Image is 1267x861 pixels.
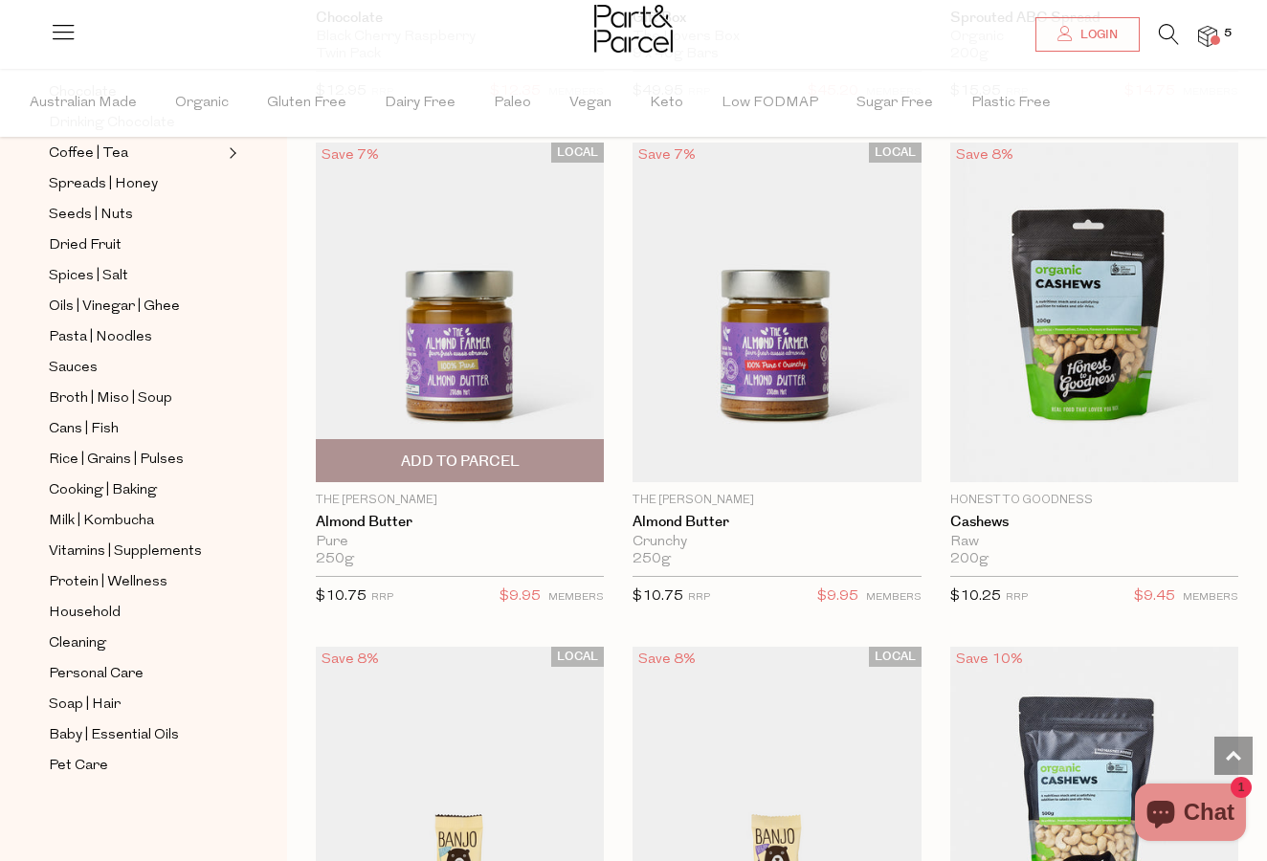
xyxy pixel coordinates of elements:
a: Almond Butter [316,514,604,531]
p: The [PERSON_NAME] [633,492,921,509]
span: Paleo [494,70,531,137]
span: Pet Care [49,755,108,778]
a: Dried Fruit [49,233,223,257]
div: Raw [950,534,1238,551]
small: MEMBERS [1183,592,1238,603]
div: Save 8% [950,143,1019,168]
a: Soap | Hair [49,693,223,717]
span: Pasta | Noodles [49,326,152,349]
a: Spreads | Honey [49,172,223,196]
div: Save 7% [633,143,701,168]
span: Vegan [569,70,611,137]
a: Personal Care [49,662,223,686]
small: RRP [371,592,393,603]
span: Spices | Salt [49,265,128,288]
div: Crunchy [633,534,921,551]
a: Sauces [49,356,223,380]
span: Gluten Free [267,70,346,137]
span: $10.25 [950,589,1001,604]
span: Australian Made [30,70,137,137]
span: Protein | Wellness [49,571,167,594]
span: Rice | Grains | Pulses [49,449,184,472]
span: LOCAL [551,647,604,667]
span: $9.45 [1134,585,1175,609]
a: Coffee | Tea [49,142,223,166]
span: Oils | Vinegar | Ghee [49,296,180,319]
inbox-online-store-chat: Shopify online store chat [1129,784,1252,846]
a: Oils | Vinegar | Ghee [49,295,223,319]
a: Pet Care [49,754,223,778]
a: Broth | Miso | Soup [49,386,223,410]
span: LOCAL [869,647,922,667]
a: Rice | Grains | Pulses [49,448,223,472]
span: Organic [175,70,229,137]
a: Seeds | Nuts [49,203,223,227]
span: 250g [633,551,671,568]
span: Household [49,602,121,625]
span: Personal Care [49,663,144,686]
a: Pasta | Noodles [49,325,223,349]
span: Spreads | Honey [49,173,158,196]
span: Login [1076,27,1118,43]
span: 200g [950,551,989,568]
p: The [PERSON_NAME] [316,492,604,509]
span: 250g [316,551,354,568]
span: Coffee | Tea [49,143,128,166]
small: RRP [688,592,710,603]
small: MEMBERS [866,592,922,603]
img: Almond Butter [633,142,921,482]
img: Cashews [950,142,1238,482]
span: Vitamins | Supplements [49,541,202,563]
span: Seeds | Nuts [49,204,133,227]
span: LOCAL [869,143,922,163]
span: $9.95 [817,585,858,609]
div: Save 8% [316,647,385,673]
span: Cooking | Baking [49,479,157,502]
div: Save 8% [633,647,701,673]
small: MEMBERS [548,592,604,603]
span: Broth | Miso | Soup [49,387,172,410]
a: Login [1035,17,1140,52]
span: Plastic Free [971,70,1051,137]
a: Spices | Salt [49,264,223,288]
a: Almond Butter [633,514,921,531]
span: Sugar Free [856,70,933,137]
span: Dried Fruit [49,234,122,257]
img: Almond Butter [316,142,604,482]
span: Milk | Kombucha [49,510,154,533]
button: Add To Parcel [316,439,604,482]
span: Baby | Essential Oils [49,724,179,747]
p: Honest to Goodness [950,492,1238,509]
span: $9.95 [500,585,541,609]
span: Cleaning [49,632,106,655]
a: Cleaning [49,631,223,655]
a: Cashews [950,514,1238,531]
div: Save 7% [316,143,385,168]
span: Low FODMAP [722,70,818,137]
div: Save 10% [950,647,1029,673]
button: Expand/Collapse Coffee | Tea [224,142,237,165]
a: Protein | Wellness [49,570,223,594]
a: Vitamins | Supplements [49,540,223,563]
a: 5 [1198,26,1217,46]
a: Cans | Fish [49,417,223,441]
span: $10.75 [316,589,367,604]
img: Part&Parcel [594,5,673,53]
span: Dairy Free [385,70,456,137]
span: Sauces [49,357,98,380]
span: LOCAL [551,143,604,163]
span: 5 [1219,25,1236,42]
a: Household [49,601,223,625]
span: Keto [650,70,683,137]
span: $10.75 [633,589,683,604]
a: Baby | Essential Oils [49,723,223,747]
div: Pure [316,534,604,551]
span: Cans | Fish [49,418,119,441]
span: Soap | Hair [49,694,121,717]
span: Add To Parcel [401,452,520,472]
a: Cooking | Baking [49,478,223,502]
a: Milk | Kombucha [49,509,223,533]
small: RRP [1006,592,1028,603]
